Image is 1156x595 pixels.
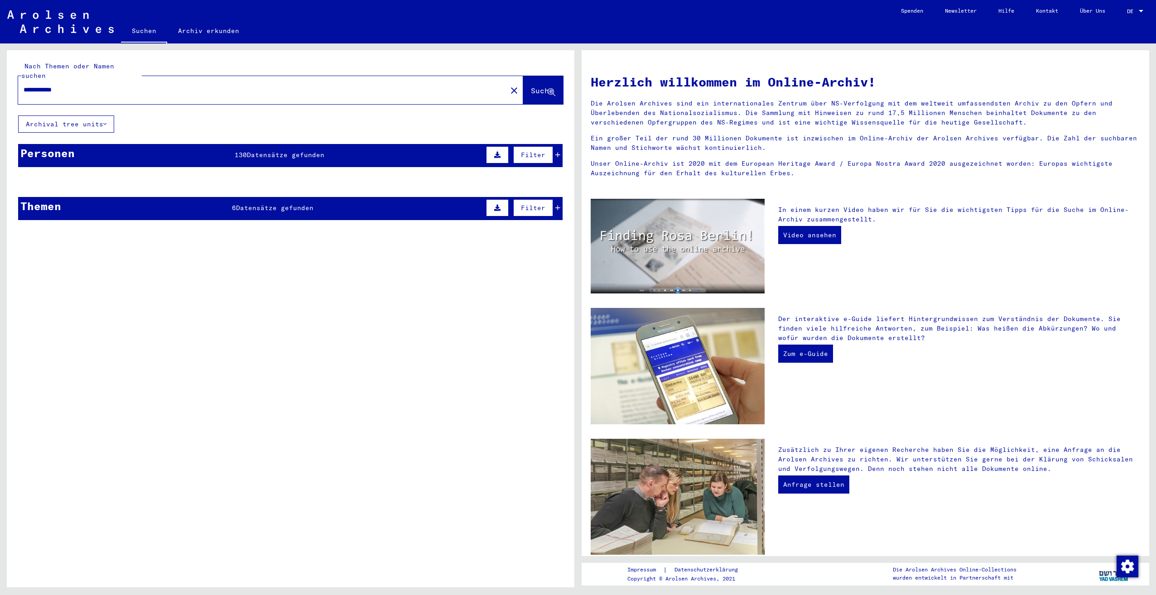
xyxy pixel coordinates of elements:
img: video.jpg [591,199,765,293]
mat-label: Nach Themen oder Namen suchen [21,62,114,80]
button: Archival tree units [18,115,114,133]
div: | [627,565,749,575]
a: Video ansehen [778,226,841,244]
p: Ein großer Teil der rund 30 Millionen Dokumente ist inzwischen im Online-Archiv der Arolsen Archi... [591,134,1140,153]
button: Suche [523,76,563,104]
p: Zusätzlich zu Ihrer eigenen Recherche haben Sie die Möglichkeit, eine Anfrage an die Arolsen Arch... [778,445,1140,474]
a: Zum e-Guide [778,345,833,363]
div: Zustimmung ändern [1116,555,1138,577]
p: Unser Online-Archiv ist 2020 mit dem European Heritage Award / Europa Nostra Award 2020 ausgezeic... [591,159,1140,178]
button: Filter [513,199,553,216]
h1: Herzlich willkommen im Online-Archiv! [591,72,1140,91]
span: 130 [235,151,247,159]
img: Zustimmung ändern [1117,556,1138,577]
img: eguide.jpg [591,308,765,424]
p: Der interaktive e-Guide liefert Hintergrundwissen zum Verständnis der Dokumente. Sie finden viele... [778,314,1140,343]
mat-icon: close [509,85,520,96]
button: Filter [513,146,553,163]
span: Filter [521,204,545,212]
p: Die Arolsen Archives Online-Collections [893,566,1016,574]
span: DE [1127,8,1137,14]
img: yv_logo.png [1097,562,1131,585]
p: Copyright © Arolsen Archives, 2021 [627,575,749,583]
span: Filter [521,151,545,159]
p: Die Arolsen Archives sind ein internationales Zentrum über NS-Verfolgung mit dem weltweit umfasse... [591,99,1140,127]
p: In einem kurzen Video haben wir für Sie die wichtigsten Tipps für die Suche im Online-Archiv zusa... [778,205,1140,224]
a: Archiv erkunden [167,20,250,42]
span: Suche [531,86,554,95]
a: Suchen [121,20,167,43]
a: Impressum [627,565,663,575]
span: Datensätze gefunden [247,151,324,159]
p: wurden entwickelt in Partnerschaft mit [893,574,1016,582]
a: Anfrage stellen [778,475,849,494]
img: Arolsen_neg.svg [7,10,114,33]
button: Clear [505,81,523,99]
a: Datenschutzerklärung [667,565,749,575]
img: inquiries.jpg [591,439,765,555]
div: Personen [20,145,75,161]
